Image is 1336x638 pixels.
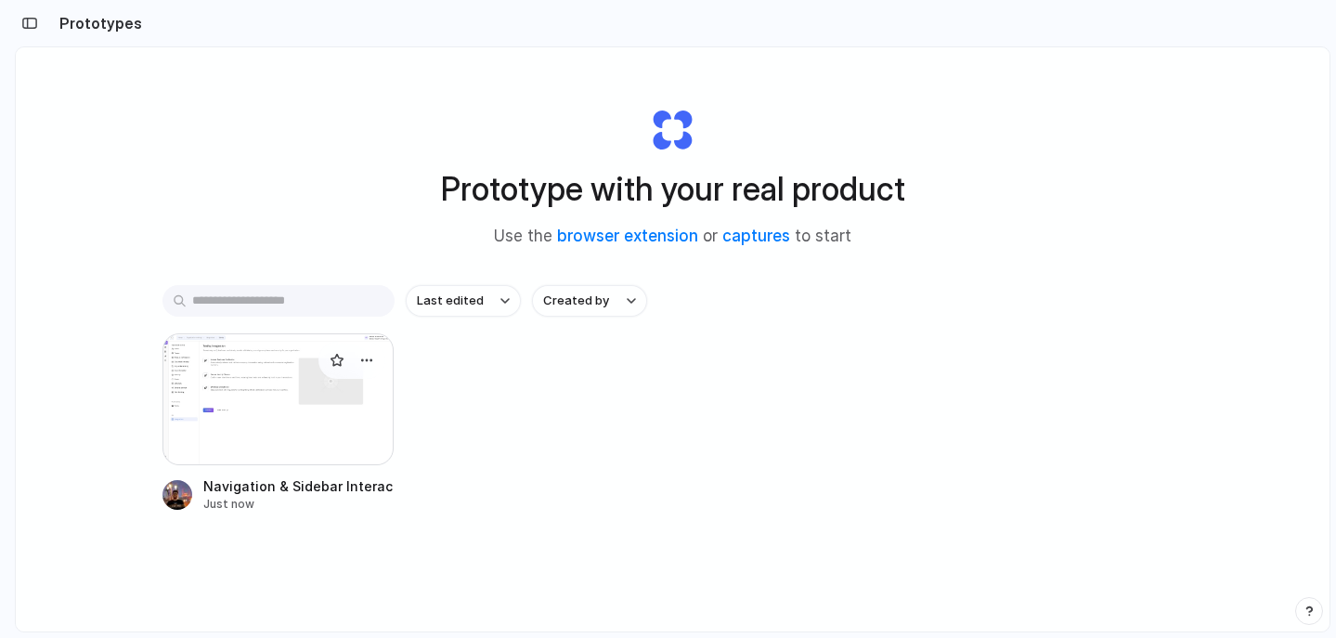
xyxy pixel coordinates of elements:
div: Just now [203,496,395,513]
button: Last edited [406,285,521,317]
span: Last edited [417,292,484,310]
a: browser extension [557,227,698,245]
a: captures [722,227,790,245]
h1: Prototype with your real product [441,164,905,214]
span: Created by [543,292,609,310]
a: Navigation & Sidebar Interaction DemoNavigation & Sidebar Interaction DemoJust now [162,333,395,513]
button: Created by [532,285,647,317]
div: Navigation & Sidebar Interaction Demo [203,476,395,496]
h2: Prototypes [52,12,142,34]
span: Use the or to start [494,225,851,249]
